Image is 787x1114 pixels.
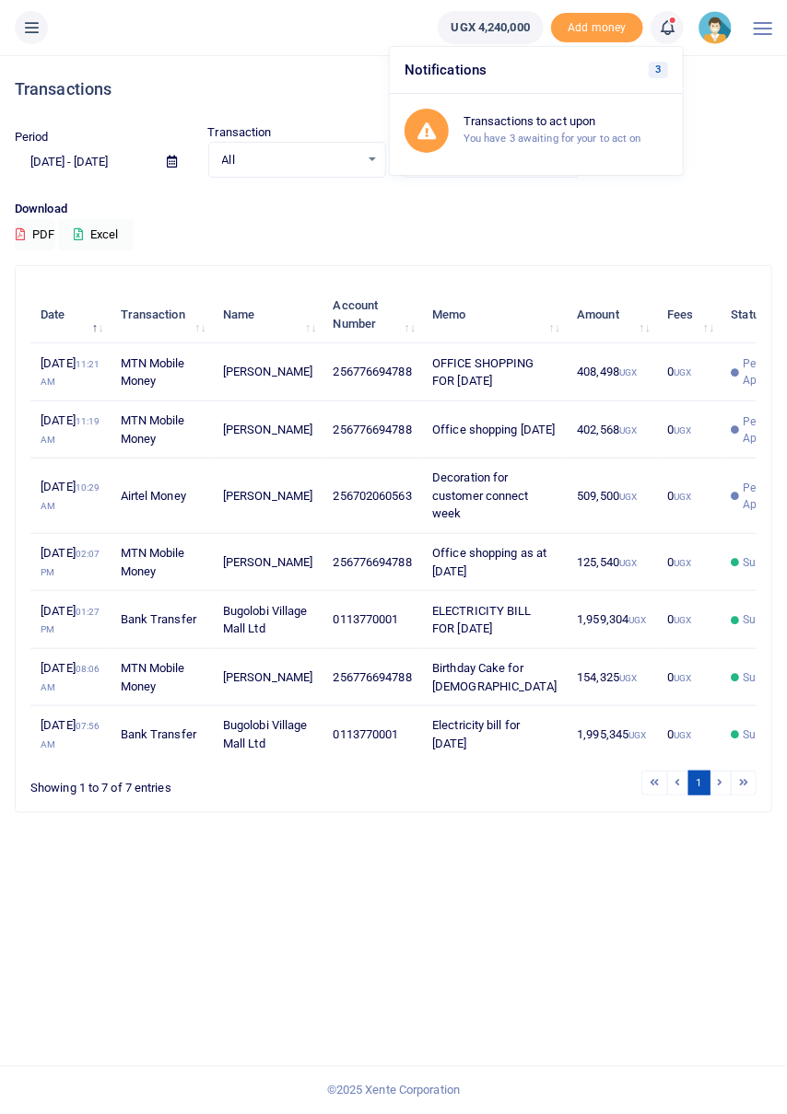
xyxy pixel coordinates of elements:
span: 1,995,345 [577,727,646,741]
a: 1 [688,771,711,795]
span: Airtel Money [121,489,186,503]
span: 154,325 [577,670,637,684]
small: You have 3 awaiting for your to act on [464,132,641,145]
span: 509,500 [577,489,637,503]
span: 256776694788 [334,365,412,378]
th: Account Number: activate to sort column ascending [323,286,422,343]
span: Office shopping [DATE] [432,423,555,436]
small: UGX [619,367,637,377]
span: 0 [667,555,691,569]
small: UGX [619,673,637,683]
span: [PERSON_NAME] [223,555,312,569]
th: Date: activate to sort column descending [30,286,110,343]
span: All [222,151,360,169]
h6: Notifications [390,47,683,94]
span: 408,498 [577,365,637,378]
button: Excel [58,219,134,250]
small: UGX [619,492,637,502]
span: Add money [551,13,643,43]
span: [DATE] [41,546,100,578]
span: [DATE] [41,356,100,389]
th: Fees: activate to sort column ascending [657,286,722,343]
span: 256776694788 [334,670,412,684]
small: UGX [619,558,637,568]
h4: Transactions [15,79,772,99]
span: 0 [667,612,691,626]
span: ELECTRICITY BILL FOR [DATE] [432,604,532,636]
a: Transactions to act upon You have 3 awaiting for your to act on [390,94,683,168]
span: 256702060563 [334,489,412,503]
span: 256776694788 [334,423,412,436]
span: [PERSON_NAME] [223,423,312,436]
label: Transaction [208,123,272,142]
span: [DATE] [41,718,100,750]
th: Transaction: activate to sort column ascending [110,286,212,343]
div: Showing 1 to 7 of 7 entries [30,769,325,797]
span: 0113770001 [334,727,399,741]
span: 1,959,304 [577,612,646,626]
span: Electricity bill for [DATE] [432,718,520,750]
span: 0 [667,423,691,436]
span: Bank Transfer [121,727,196,741]
span: [DATE] [41,661,100,693]
span: MTN Mobile Money [121,356,185,389]
label: Period [15,128,49,146]
span: [DATE] [41,413,100,446]
span: 125,540 [577,555,637,569]
span: Decoration for customer connect week [432,470,529,520]
span: Bugolobi Village Mall Ltd [223,604,308,636]
h6: Transactions to act upon [464,114,668,129]
span: MTN Mobile Money [121,413,185,446]
th: Amount: activate to sort column ascending [567,286,657,343]
input: select period [15,146,152,178]
button: PDF [15,219,55,250]
span: [DATE] [41,604,100,636]
span: Bugolobi Village Mall Ltd [223,718,308,750]
span: [PERSON_NAME] [223,489,312,503]
small: UGX [674,558,691,568]
a: UGX 4,240,000 [438,11,544,44]
a: profile-user [699,11,739,44]
span: OFFICE SHOPPING FOR [DATE] [432,356,534,389]
small: 02:07 PM [41,549,100,577]
small: UGX [674,673,691,683]
span: 402,568 [577,423,637,436]
span: Office shopping as at [DATE] [432,546,546,578]
small: 08:06 AM [41,664,100,692]
span: 0 [667,670,691,684]
p: Download [15,200,772,219]
span: 0 [667,489,691,503]
th: Name: activate to sort column ascending [213,286,323,343]
span: [DATE] [41,480,100,512]
span: MTN Mobile Money [121,661,185,693]
span: [PERSON_NAME] [223,670,312,684]
small: UGX [674,425,691,435]
small: UGX [674,492,691,502]
small: 07:56 AM [41,721,100,749]
small: UGX [628,615,646,625]
a: Add money [551,19,643,33]
span: 0 [667,365,691,378]
span: 3 [649,62,668,78]
img: profile-user [699,11,732,44]
small: UGX [619,425,637,435]
span: 0113770001 [334,612,399,626]
span: UGX 4,240,000 [452,18,530,37]
th: Memo: activate to sort column ascending [422,286,567,343]
span: [PERSON_NAME] [223,365,312,378]
li: Toup your wallet [551,13,643,43]
li: Wallet ballance [430,11,551,44]
small: UGX [674,730,691,740]
small: UGX [674,615,691,625]
span: MTN Mobile Money [121,546,185,578]
small: 10:29 AM [41,482,100,511]
span: 0 [667,727,691,741]
small: UGX [628,730,646,740]
span: Bank Transfer [121,612,196,626]
small: UGX [674,367,691,377]
span: 256776694788 [334,555,412,569]
small: 11:19 AM [41,416,100,445]
span: Birthday Cake for [DEMOGRAPHIC_DATA] [432,661,557,693]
